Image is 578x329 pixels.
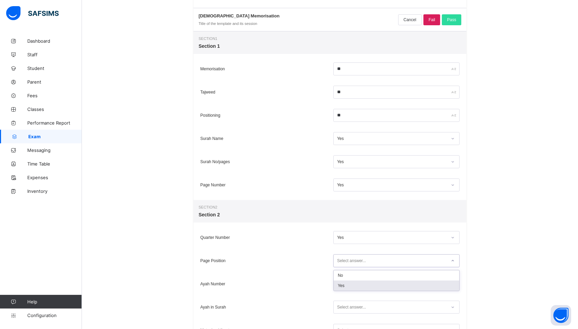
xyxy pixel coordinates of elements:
[200,282,225,286] span: Ayah Number
[337,159,447,164] div: Yes
[200,90,215,95] span: Tajweed
[200,113,220,118] span: Positioning
[27,299,82,304] span: Help
[27,188,82,194] span: Inventory
[200,235,230,240] span: Quarter Number
[337,183,447,187] div: Yes
[337,136,447,141] div: Yes
[27,38,82,44] span: Dashboard
[447,17,456,22] span: Pass
[27,147,82,153] span: Messaging
[6,6,59,20] img: safsims
[27,79,82,85] span: Parent
[27,66,82,71] span: Student
[429,17,435,22] span: Fail
[551,305,571,326] button: Open asap
[200,159,230,164] span: Surah No/pages
[200,136,223,141] span: Surah Name
[199,212,461,217] span: Section 2
[337,235,447,240] div: Yes
[334,281,459,291] div: Yes
[199,205,461,209] span: Section 2
[27,161,82,167] span: Time Table
[337,254,366,267] div: Select answer...
[200,67,225,71] span: Memorisation
[27,120,82,126] span: Performance Report
[200,258,226,263] span: Page Position
[199,43,461,49] span: Section 1
[200,183,226,187] span: Page Number
[27,93,82,98] span: Fees
[337,301,366,314] div: Select answer...
[199,37,461,41] span: Section 1
[199,22,257,26] span: Title of the template and its session
[27,106,82,112] span: Classes
[404,17,416,22] span: Cancel
[200,305,226,310] span: Ayah in Surah
[27,52,82,57] span: Staff
[199,13,279,18] span: [DEMOGRAPHIC_DATA] Memorisation
[28,134,82,139] span: Exam
[27,313,82,318] span: Configuration
[27,175,82,180] span: Expenses
[334,270,459,281] div: No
